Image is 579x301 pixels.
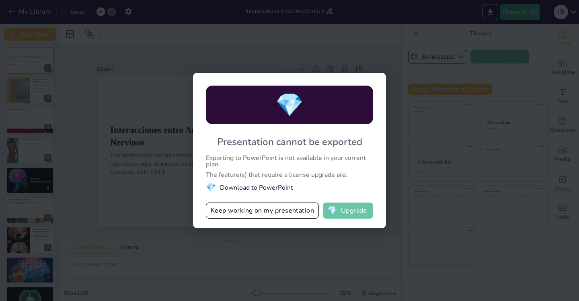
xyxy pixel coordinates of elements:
[327,207,337,215] span: diamond
[275,90,304,121] span: diamond
[206,203,319,219] button: Keep working on my presentation
[217,135,362,148] div: Presentation cannot be exported
[206,182,216,193] span: diamond
[206,182,373,193] li: Download to PowerPoint
[206,172,373,178] div: The feature(s) that require a license upgrade are:
[323,203,373,219] button: diamondUpgrade
[206,155,373,168] div: Exporting to PowerPoint is not available in your current plan.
